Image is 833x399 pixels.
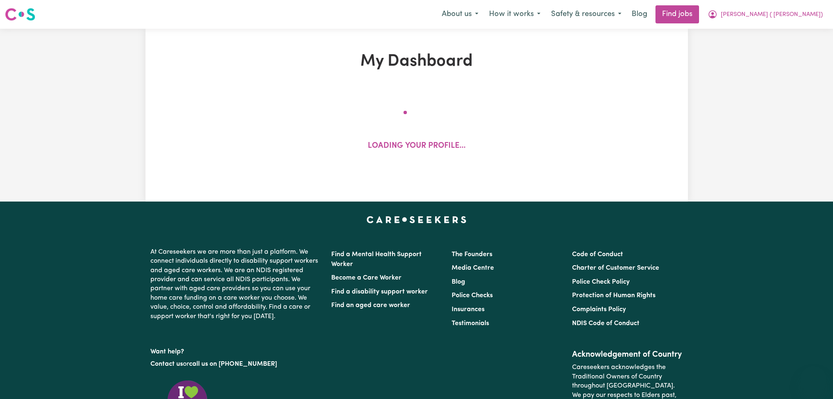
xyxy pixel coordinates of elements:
a: Careseekers home page [367,216,466,223]
p: or [150,356,321,372]
a: Find a Mental Health Support Worker [331,251,422,268]
a: The Founders [452,251,492,258]
a: Insurances [452,306,485,313]
a: Blog [452,279,465,285]
p: Loading your profile... [368,140,466,152]
a: Careseekers logo [5,5,35,24]
img: Careseekers logo [5,7,35,22]
p: At Careseekers we are more than just a platform. We connect individuals directly to disability su... [150,244,321,324]
a: Charter of Customer Service [572,265,659,271]
button: Safety & resources [546,6,627,23]
button: How it works [484,6,546,23]
a: NDIS Code of Conduct [572,320,639,327]
a: Find an aged care worker [331,302,410,309]
span: [PERSON_NAME] ( [PERSON_NAME]) [721,10,823,19]
a: Code of Conduct [572,251,623,258]
h2: Acknowledgement of Country [572,350,683,360]
a: Testimonials [452,320,489,327]
a: call us on [PHONE_NUMBER] [189,361,277,367]
h1: My Dashboard [241,52,593,71]
a: Blog [627,5,652,23]
p: Want help? [150,344,321,356]
iframe: Button to launch messaging window [800,366,826,392]
a: Find jobs [655,5,699,23]
a: Find a disability support worker [331,289,428,295]
a: Protection of Human Rights [572,292,655,299]
a: Contact us [150,361,183,367]
a: Media Centre [452,265,494,271]
button: About us [436,6,484,23]
a: Complaints Policy [572,306,626,313]
a: Police Checks [452,292,493,299]
a: Become a Care Worker [331,275,402,281]
button: My Account [702,6,828,23]
a: Police Check Policy [572,279,630,285]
